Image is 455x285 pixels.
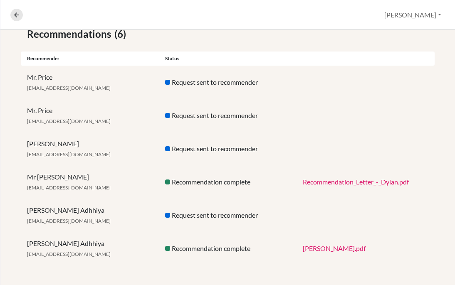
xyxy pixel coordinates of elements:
span: [EMAIL_ADDRESS][DOMAIN_NAME] [27,85,111,91]
div: Recommendation complete [159,177,297,187]
span: [EMAIL_ADDRESS][DOMAIN_NAME] [27,218,111,224]
div: Request sent to recommender [159,144,297,154]
div: Recommender [21,55,159,62]
div: Status [159,55,297,62]
div: Request sent to recommender [159,111,297,120]
a: Recommendation_Letter_-_Dylan.pdf [303,178,409,186]
div: Mr. Price [21,72,159,92]
div: Recommendation complete [159,243,297,253]
span: [EMAIL_ADDRESS][DOMAIN_NAME] [27,118,111,124]
span: Recommendations [27,27,114,42]
span: [EMAIL_ADDRESS][DOMAIN_NAME] [27,184,111,191]
span: [EMAIL_ADDRESS][DOMAIN_NAME] [27,151,111,157]
div: Mr. Price [21,106,159,125]
a: [PERSON_NAME].pdf [303,244,366,252]
div: [PERSON_NAME] Adhhiya [21,205,159,225]
div: [PERSON_NAME] [21,139,159,159]
span: (6) [114,27,129,42]
button: [PERSON_NAME] [381,7,445,23]
div: Request sent to recommender [159,77,297,87]
div: [PERSON_NAME] Adhhiya [21,238,159,258]
div: Mr [PERSON_NAME] [21,172,159,192]
span: [EMAIL_ADDRESS][DOMAIN_NAME] [27,251,111,257]
div: Request sent to recommender [159,210,297,220]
